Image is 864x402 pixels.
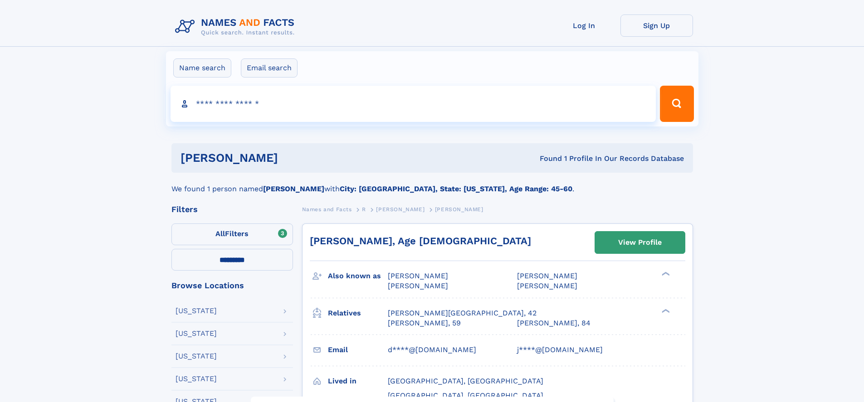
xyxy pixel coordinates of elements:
[171,205,293,213] div: Filters
[388,308,537,318] a: [PERSON_NAME][GEOGRAPHIC_DATA], 42
[362,206,366,213] span: R
[388,271,448,280] span: [PERSON_NAME]
[388,377,543,385] span: [GEOGRAPHIC_DATA], [GEOGRAPHIC_DATA]
[618,232,662,253] div: View Profile
[215,229,225,238] span: All
[241,58,298,77] label: Email search
[388,391,543,400] span: [GEOGRAPHIC_DATA], [GEOGRAPHIC_DATA]
[388,281,448,290] span: [PERSON_NAME]
[328,305,388,321] h3: Relatives
[409,154,684,164] div: Found 1 Profile In Our Records Database
[595,232,685,253] a: View Profile
[659,271,670,277] div: ❯
[388,318,461,328] a: [PERSON_NAME], 59
[659,308,670,314] div: ❯
[171,281,293,290] div: Browse Locations
[340,184,572,193] b: City: [GEOGRAPHIC_DATA], State: [US_STATE], Age Range: 45-60
[376,206,425,213] span: [PERSON_NAME]
[328,268,388,284] h3: Also known as
[176,330,217,337] div: [US_STATE]
[517,318,591,328] a: [PERSON_NAME], 84
[328,373,388,389] h3: Lived in
[620,15,693,37] a: Sign Up
[548,15,620,37] a: Log In
[263,184,324,193] b: [PERSON_NAME]
[176,375,217,383] div: [US_STATE]
[517,271,577,280] span: [PERSON_NAME]
[171,86,656,122] input: search input
[328,342,388,358] h3: Email
[435,206,483,213] span: [PERSON_NAME]
[181,152,409,164] h1: [PERSON_NAME]
[173,58,231,77] label: Name search
[660,86,693,122] button: Search Button
[310,235,531,247] a: [PERSON_NAME], Age [DEMOGRAPHIC_DATA]
[302,203,352,215] a: Names and Facts
[517,281,577,290] span: [PERSON_NAME]
[171,223,293,245] label: Filters
[376,203,425,215] a: [PERSON_NAME]
[176,353,217,360] div: [US_STATE]
[171,15,302,39] img: Logo Names and Facts
[362,203,366,215] a: R
[176,307,217,315] div: [US_STATE]
[171,173,693,194] div: We found 1 person named with .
